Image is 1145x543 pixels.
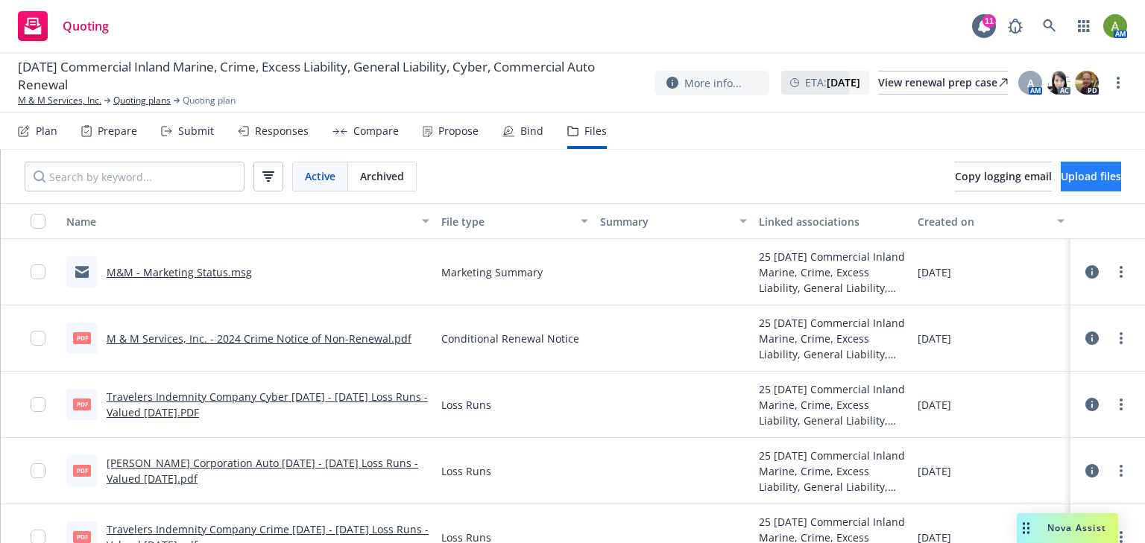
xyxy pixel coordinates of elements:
[113,94,171,107] a: Quoting plans
[1035,11,1064,41] a: Search
[918,214,1048,229] div: Created on
[63,20,109,32] span: Quoting
[60,203,435,239] button: Name
[31,463,45,478] input: Toggle Row Selected
[25,162,245,191] input: Search by keyword...
[441,264,543,280] span: Marketing Summary
[18,58,643,94] span: [DATE] Commercial Inland Marine, Crime, Excess Liability, General Liability, Cyber, Commercial Au...
[441,214,572,229] div: File type
[1061,169,1121,183] span: Upload files
[584,125,607,137] div: Files
[918,264,951,280] span: [DATE]
[12,5,115,47] a: Quoting
[255,125,309,137] div: Responses
[955,162,1052,191] button: Copy logging email
[759,214,906,229] div: Linked associations
[805,74,860,90] span: ETA :
[520,125,543,137] div: Bind
[918,463,951,479] span: [DATE]
[982,14,996,28] div: 11
[594,203,753,239] button: Summary
[441,331,579,346] span: Conditional Renewal Notice
[1017,513,1035,543] div: Drag to move
[1112,462,1130,480] a: more
[878,72,1008,94] div: View renewal prep case
[183,94,236,107] span: Quoting plan
[107,331,411,346] a: M & M Services, Inc. - 2024 Crime Notice of Non-Renewal.pdf
[305,168,335,184] span: Active
[107,390,428,419] a: Travelers Indemnity Company Cyber [DATE] - [DATE] Loss Runs - Valued [DATE].PDF
[31,331,45,346] input: Toggle Row Selected
[1103,14,1127,38] img: photo
[1069,11,1099,41] a: Switch app
[878,71,1008,95] a: View renewal prep case
[98,125,137,137] div: Prepare
[753,203,912,239] button: Linked associations
[441,397,491,413] span: Loss Runs
[18,94,101,107] a: M & M Services, Inc.
[36,125,57,137] div: Plan
[1000,11,1030,41] a: Report a Bug
[73,398,91,410] span: PDF
[827,75,860,89] strong: [DATE]
[73,531,91,542] span: pdf
[438,125,479,137] div: Propose
[1112,329,1130,347] a: more
[1047,71,1070,95] img: photo
[1109,74,1127,92] a: more
[759,381,906,428] div: 25 [DATE] Commercial Inland Marine, Crime, Excess Liability, General Liability, Cyber, Commercial...
[107,265,252,279] a: M&M - Marketing Status.msg
[759,315,906,362] div: 25 [DATE] Commercial Inland Marine, Crime, Excess Liability, General Liability, Cyber, Commercial...
[1027,75,1034,91] span: A
[1112,396,1130,413] a: more
[918,331,951,346] span: [DATE]
[918,397,951,413] span: [DATE]
[1075,71,1099,95] img: photo
[759,249,906,296] div: 25 [DATE] Commercial Inland Marine, Crime, Excess Liability, General Liability, Cyber, Commercial...
[107,456,418,486] a: [PERSON_NAME] Corporation Auto [DATE] - [DATE] Loss Runs - Valued [DATE].pdf
[654,71,769,95] button: More info...
[1047,521,1106,534] span: Nova Assist
[31,397,45,412] input: Toggle Row Selected
[912,203,1070,239] button: Created on
[66,214,413,229] div: Name
[441,463,491,479] span: Loss Runs
[1017,513,1118,543] button: Nova Assist
[759,448,906,495] div: 25 [DATE] Commercial Inland Marine, Crime, Excess Liability, General Liability, Cyber, Commercial...
[353,125,399,137] div: Compare
[360,168,404,184] span: Archived
[178,125,214,137] div: Submit
[73,465,91,476] span: pdf
[31,264,45,279] input: Toggle Row Selected
[1112,263,1130,281] a: more
[31,214,45,229] input: Select all
[955,169,1052,183] span: Copy logging email
[435,203,594,239] button: File type
[684,75,742,91] span: More info...
[1061,162,1121,191] button: Upload files
[600,214,731,229] div: Summary
[73,332,91,343] span: pdf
